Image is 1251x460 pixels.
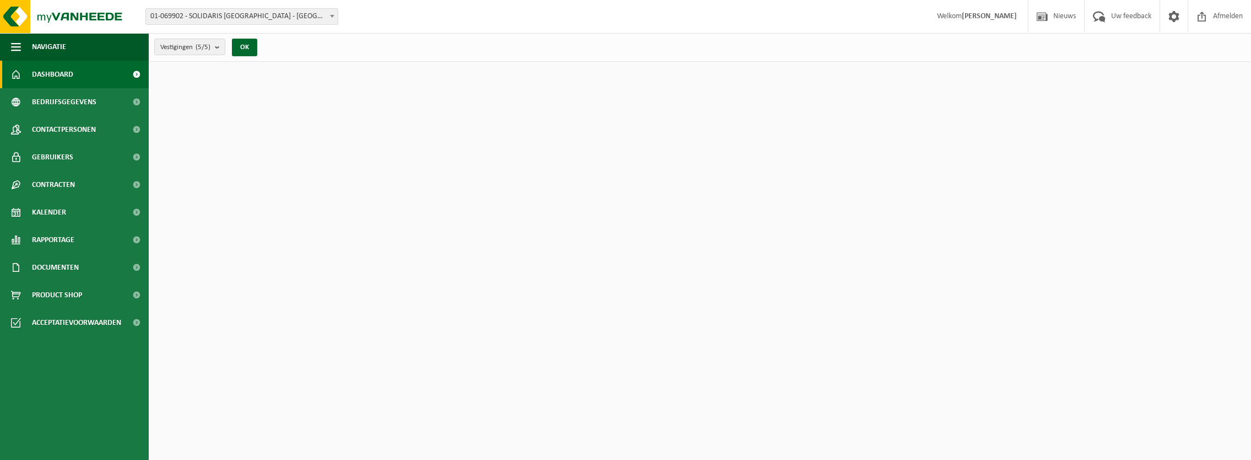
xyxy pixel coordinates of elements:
[154,39,225,55] button: Vestigingen(5/5)
[160,39,210,56] span: Vestigingen
[232,39,257,56] button: OK
[32,171,75,199] span: Contracten
[962,12,1017,20] strong: [PERSON_NAME]
[32,143,73,171] span: Gebruikers
[145,8,338,25] span: 01-069902 - SOLIDARIS WEST-VLAANDEREN - KORTRIJK
[32,281,82,309] span: Product Shop
[146,9,338,24] span: 01-069902 - SOLIDARIS WEST-VLAANDEREN - KORTRIJK
[32,61,73,88] span: Dashboard
[32,254,79,281] span: Documenten
[196,44,210,51] count: (5/5)
[32,226,74,254] span: Rapportage
[32,116,96,143] span: Contactpersonen
[32,88,96,116] span: Bedrijfsgegevens
[32,33,66,61] span: Navigatie
[32,309,121,336] span: Acceptatievoorwaarden
[32,199,66,226] span: Kalender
